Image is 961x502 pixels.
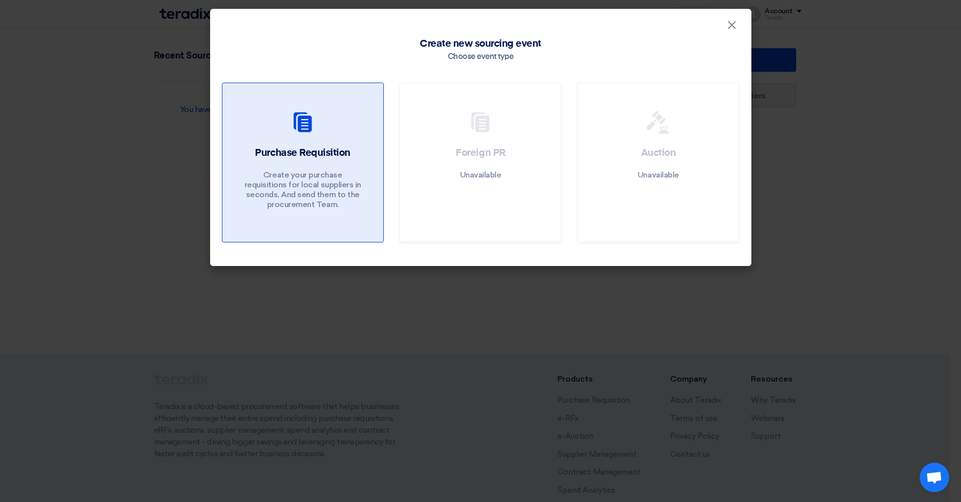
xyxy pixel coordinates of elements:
p: Unavailable [460,170,501,180]
span: Foreign PR [456,148,505,158]
span: × [727,18,737,37]
p: Create your purchase requisitions for local suppliers in seconds, And send them to the procuremen... [244,170,362,209]
a: Open chat [920,463,949,492]
button: Close [719,16,744,35]
div: Choose event type [448,51,514,63]
p: Unavailable [638,170,679,180]
span: Create new sourcing event [420,36,541,51]
span: Auction [641,148,676,158]
h2: Purchase Requisition [255,146,350,160]
a: Purchase Requisition Create your purchase requisitions for local suppliers in seconds, And send t... [222,83,384,242]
